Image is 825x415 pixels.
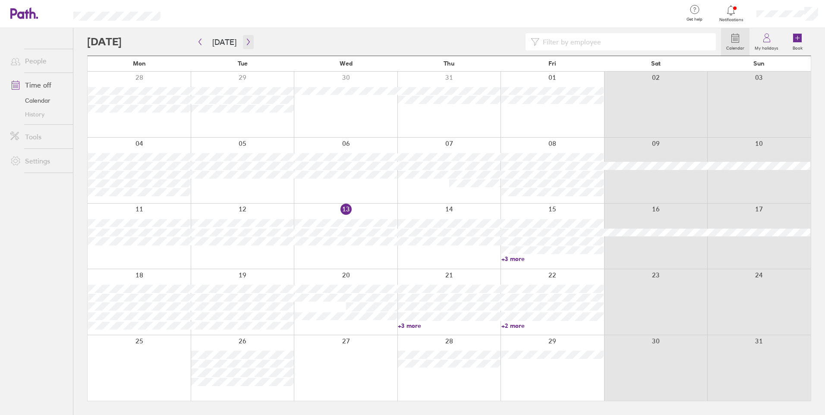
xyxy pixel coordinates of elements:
[501,255,604,263] a: +3 more
[3,94,73,107] a: Calendar
[651,60,661,67] span: Sat
[539,34,711,50] input: Filter by employee
[717,4,745,22] a: Notifications
[721,43,749,51] label: Calendar
[3,107,73,121] a: History
[721,28,749,56] a: Calendar
[548,60,556,67] span: Fri
[753,60,765,67] span: Sun
[749,43,784,51] label: My holidays
[3,52,73,69] a: People
[749,28,784,56] a: My holidays
[680,17,708,22] span: Get help
[340,60,353,67] span: Wed
[3,152,73,170] a: Settings
[3,128,73,145] a: Tools
[717,17,745,22] span: Notifications
[444,60,454,67] span: Thu
[784,28,811,56] a: Book
[133,60,146,67] span: Mon
[501,322,604,330] a: +2 more
[238,60,248,67] span: Tue
[3,76,73,94] a: Time off
[398,322,500,330] a: +3 more
[787,43,808,51] label: Book
[205,35,243,49] button: [DATE]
